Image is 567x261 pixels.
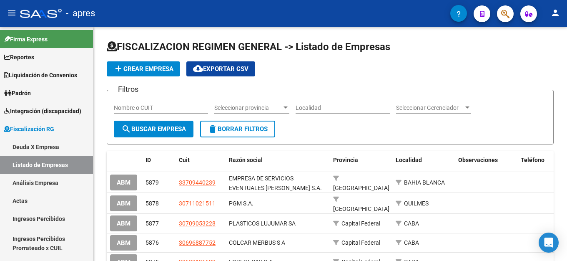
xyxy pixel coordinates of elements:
[179,179,216,186] span: 33709440239
[404,220,419,227] span: CABA
[146,239,159,246] span: 5876
[404,200,429,207] span: QUILMES
[193,65,248,73] span: Exportar CSV
[208,124,218,134] mat-icon: delete
[458,157,498,163] span: Observaciones
[179,157,190,163] span: Cuit
[229,175,322,191] span: EMPRESA DE SERVICIOS EVENTUALES GUARDIOLA S.A.
[229,157,263,163] span: Razón social
[110,175,137,190] button: ABM
[146,157,151,163] span: ID
[117,220,130,228] span: ABM
[229,200,253,207] span: PGM S.A.
[121,124,131,134] mat-icon: search
[193,63,203,73] mat-icon: cloud_download
[539,233,559,253] div: Open Intercom Messenger
[113,63,123,73] mat-icon: add
[229,220,296,227] span: PLASTICOS LUJUMAR SA
[214,104,282,111] span: Seleccionar provincia
[341,239,380,246] span: Capital Federal
[396,157,422,163] span: Localidad
[404,179,445,186] span: BAHIA BLANCA
[392,151,455,169] datatable-header-cell: Localidad
[404,239,419,246] span: CABA
[341,220,380,227] span: Capital Federal
[333,185,389,191] span: [GEOGRAPHIC_DATA]
[110,215,137,231] button: ABM
[229,239,285,246] span: COLCAR MERBUS S A
[110,195,137,211] button: ABM
[66,4,95,23] span: - apres
[4,53,34,62] span: Reportes
[117,179,130,187] span: ABM
[110,235,137,251] button: ABM
[146,200,159,207] span: 5878
[4,71,77,80] span: Liquidación de Convenios
[200,121,275,137] button: Borrar Filtros
[117,239,130,247] span: ABM
[146,179,159,186] span: 5879
[186,61,255,76] button: Exportar CSV
[114,121,193,137] button: Buscar Empresa
[7,8,17,18] mat-icon: menu
[208,125,268,133] span: Borrar Filtros
[226,151,330,169] datatable-header-cell: Razón social
[107,41,390,53] span: FISCALIZACION REGIMEN GENERAL -> Listado de Empresas
[4,124,54,134] span: Fiscalización RG
[396,104,464,111] span: Seleccionar Gerenciador
[142,151,176,169] datatable-header-cell: ID
[4,35,48,44] span: Firma Express
[176,151,226,169] datatable-header-cell: Cuit
[114,84,143,95] h3: Filtros
[179,200,216,207] span: 30711021511
[333,157,358,163] span: Provincia
[521,157,544,163] span: Teléfono
[179,239,216,246] span: 30696887752
[107,61,180,76] button: Crear Empresa
[113,65,173,73] span: Crear Empresa
[121,125,186,133] span: Buscar Empresa
[550,8,560,18] mat-icon: person
[455,151,517,169] datatable-header-cell: Observaciones
[4,89,31,98] span: Padrón
[330,151,392,169] datatable-header-cell: Provincia
[4,106,81,116] span: Integración (discapacidad)
[333,205,389,212] span: [GEOGRAPHIC_DATA]
[117,200,130,208] span: ABM
[179,220,216,227] span: 30709053228
[146,220,159,227] span: 5877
